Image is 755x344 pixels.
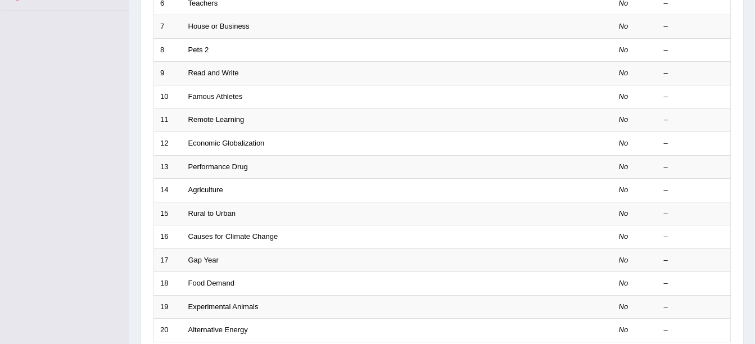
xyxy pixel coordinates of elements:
[664,68,725,79] div: –
[664,325,725,336] div: –
[664,209,725,219] div: –
[664,45,725,56] div: –
[619,162,629,171] em: No
[664,185,725,196] div: –
[154,62,182,85] td: 9
[619,185,629,194] em: No
[154,272,182,296] td: 18
[188,209,236,218] a: Rural to Urban
[664,138,725,149] div: –
[664,162,725,173] div: –
[664,255,725,266] div: –
[188,279,234,287] a: Food Demand
[619,325,629,334] em: No
[154,132,182,155] td: 12
[154,225,182,249] td: 16
[188,162,248,171] a: Performance Drug
[188,185,223,194] a: Agriculture
[619,302,629,311] em: No
[154,179,182,202] td: 14
[188,325,248,334] a: Alternative Energy
[154,108,182,132] td: 11
[154,319,182,342] td: 20
[154,248,182,272] td: 17
[664,232,725,242] div: –
[619,256,629,264] em: No
[188,46,209,54] a: Pets 2
[188,69,239,77] a: Read and Write
[664,21,725,32] div: –
[188,302,259,311] a: Experimental Animals
[619,92,629,101] em: No
[664,278,725,289] div: –
[664,92,725,102] div: –
[619,139,629,147] em: No
[154,202,182,225] td: 15
[188,139,265,147] a: Economic Globalization
[619,46,629,54] em: No
[619,69,629,77] em: No
[154,15,182,39] td: 7
[154,38,182,62] td: 8
[664,302,725,313] div: –
[188,115,245,124] a: Remote Learning
[188,92,243,101] a: Famous Athletes
[619,209,629,218] em: No
[154,155,182,179] td: 13
[188,232,278,241] a: Causes for Climate Change
[154,295,182,319] td: 19
[619,115,629,124] em: No
[619,279,629,287] em: No
[664,115,725,125] div: –
[188,256,219,264] a: Gap Year
[188,22,250,30] a: House or Business
[619,232,629,241] em: No
[619,22,629,30] em: No
[154,85,182,108] td: 10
